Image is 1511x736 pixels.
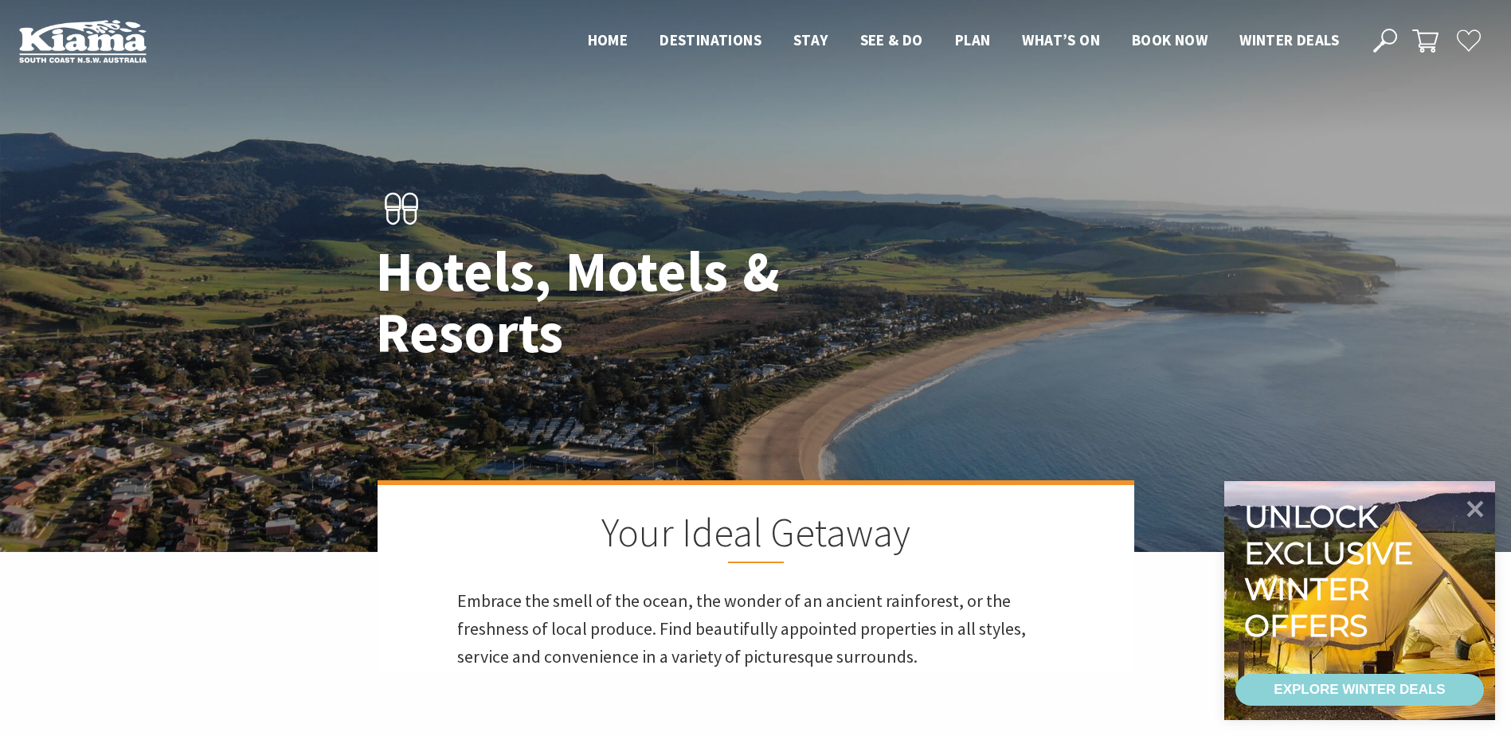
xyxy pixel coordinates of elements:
[457,509,1055,563] h2: Your Ideal Getaway
[955,30,991,49] span: Plan
[1132,30,1208,49] span: Book now
[376,241,826,363] h1: Hotels, Motels & Resorts
[588,30,628,49] span: Home
[860,30,923,49] span: See & Do
[793,30,828,49] span: Stay
[660,30,761,49] span: Destinations
[457,587,1055,671] p: Embrace the smell of the ocean, the wonder of an ancient rainforest, or the freshness of local pr...
[1235,674,1484,706] a: EXPLORE WINTER DEALS
[1244,499,1420,644] div: Unlock exclusive winter offers
[19,19,147,63] img: Kiama Logo
[1274,674,1445,706] div: EXPLORE WINTER DEALS
[1022,30,1100,49] span: What’s On
[1239,30,1339,49] span: Winter Deals
[572,28,1355,54] nav: Main Menu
